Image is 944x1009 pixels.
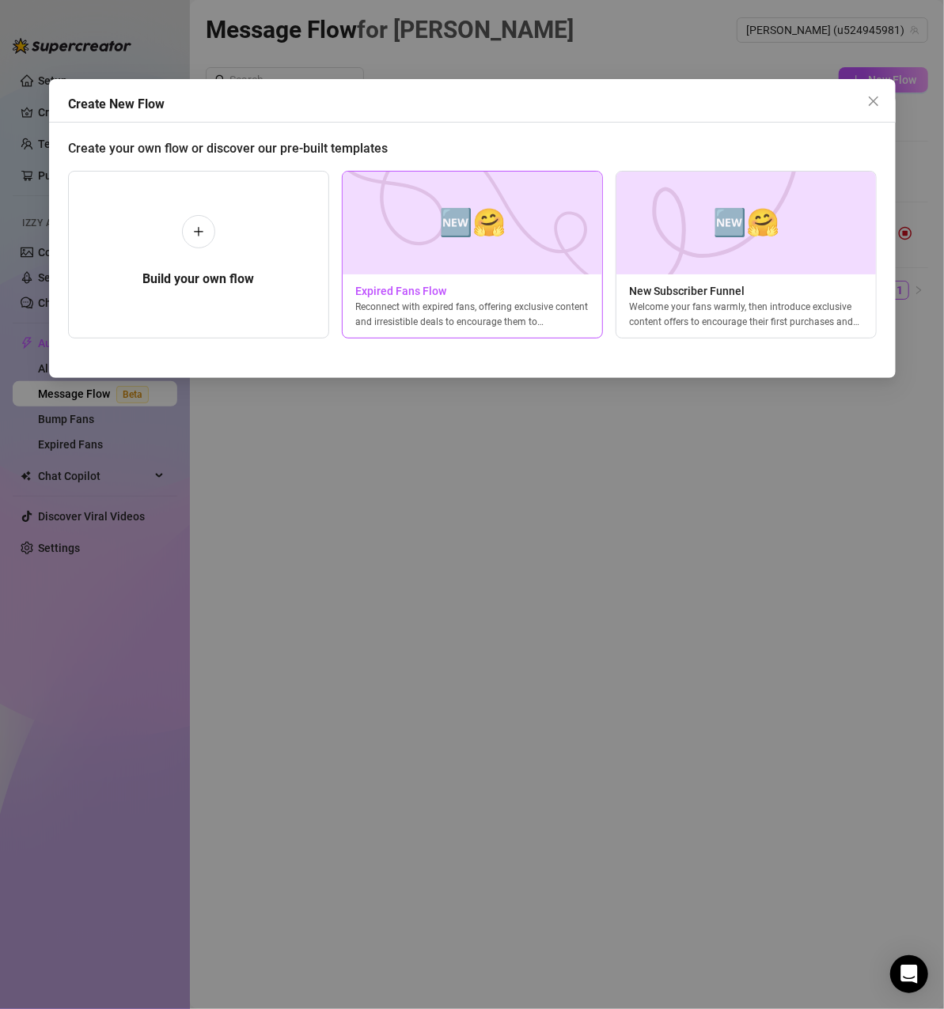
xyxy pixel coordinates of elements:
span: plus [192,226,203,237]
span: Expired Fans Flow [342,282,601,300]
h5: Build your own flow [142,270,254,289]
span: close [867,95,880,108]
div: Create New Flow [68,95,896,114]
div: Welcome your fans warmly, then introduce exclusive content offers to encourage their first purcha... [616,300,875,328]
span: 🆕🤗 [712,202,779,244]
span: 🆕🤗 [438,202,505,244]
span: Create your own flow or discover our pre-built templates [68,141,388,156]
button: Close [861,89,886,114]
div: Open Intercom Messenger [890,955,928,993]
span: New Subscriber Funnel [616,282,875,300]
div: Reconnect with expired fans, offering exclusive content and irresistible deals to encourage them ... [342,300,601,328]
span: Close [861,95,886,108]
